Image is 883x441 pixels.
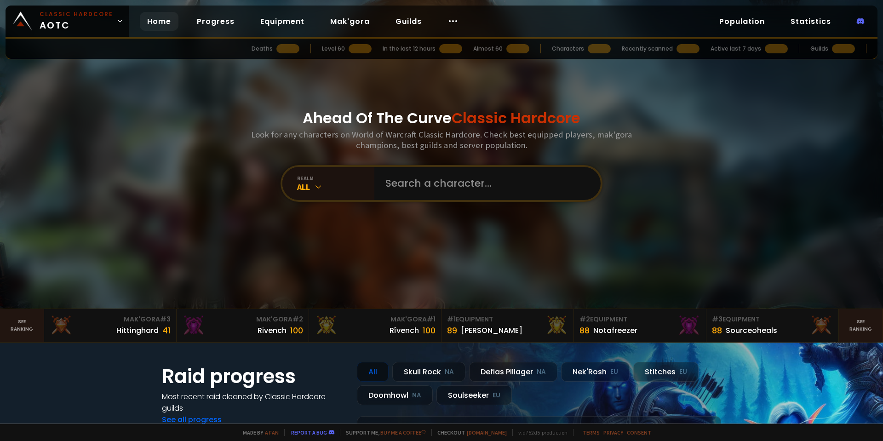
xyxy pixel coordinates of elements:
a: Statistics [783,12,838,31]
small: NA [412,391,421,400]
a: [DOMAIN_NAME] [467,429,507,436]
div: Sourceoheals [726,325,777,336]
a: Mak'Gora#3Hittinghard41 [44,309,177,342]
div: 88 [712,324,722,337]
a: Seeranking [839,309,883,342]
span: # 2 [579,315,590,324]
div: 41 [162,324,171,337]
div: Active last 7 days [711,45,761,53]
a: Terms [583,429,600,436]
div: Rivench [258,325,287,336]
a: Guilds [388,12,429,31]
div: Rîvench [390,325,419,336]
div: Mak'Gora [315,315,436,324]
span: # 3 [712,315,722,324]
div: Soulseeker [436,385,512,405]
div: realm [297,175,374,182]
a: Progress [189,12,242,31]
a: Consent [627,429,651,436]
span: # 1 [427,315,436,324]
div: Doomhowl [357,385,433,405]
small: EU [610,367,618,377]
div: Skull Rock [392,362,465,382]
div: 88 [579,324,590,337]
div: Almost 60 [473,45,503,53]
a: Classic HardcoreAOTC [6,6,129,37]
span: # 2 [292,315,303,324]
h1: Ahead Of The Curve [303,107,580,129]
a: Mak'Gora#1Rîvench100 [309,309,441,342]
div: All [297,182,374,192]
div: Guilds [810,45,828,53]
a: #2Equipment88Notafreezer [574,309,706,342]
div: In the last 12 hours [383,45,436,53]
small: NA [537,367,546,377]
a: Home [140,12,178,31]
div: Defias Pillager [469,362,557,382]
a: Mak'Gora#2Rivench100 [177,309,309,342]
span: AOTC [40,10,113,32]
span: Checkout [431,429,507,436]
h1: Raid progress [162,362,346,391]
a: Mak'gora [323,12,377,31]
div: Hittinghard [116,325,159,336]
div: 100 [290,324,303,337]
span: # 3 [160,315,171,324]
a: Equipment [253,12,312,31]
span: Classic Hardcore [452,108,580,128]
div: Mak'Gora [182,315,303,324]
div: Notafreezer [593,325,637,336]
small: EU [493,391,500,400]
small: EU [679,367,687,377]
div: Mak'Gora [50,315,171,324]
a: Report a bug [291,429,327,436]
span: # 1 [447,315,456,324]
input: Search a character... [380,167,590,200]
h3: Look for any characters on World of Warcraft Classic Hardcore. Check best equipped players, mak'g... [247,129,636,150]
a: a fan [265,429,279,436]
div: Equipment [712,315,833,324]
div: Level 60 [322,45,345,53]
span: v. d752d5 - production [512,429,568,436]
div: All [357,362,389,382]
div: 89 [447,324,457,337]
a: #3Equipment88Sourceoheals [706,309,839,342]
a: See all progress [162,414,222,425]
div: 100 [423,324,436,337]
div: [PERSON_NAME] [461,325,522,336]
small: Classic Hardcore [40,10,113,18]
div: Characters [552,45,584,53]
span: Made by [237,429,279,436]
h4: Most recent raid cleaned by Classic Hardcore guilds [162,391,346,414]
span: Support me, [340,429,426,436]
div: Equipment [579,315,700,324]
small: NA [445,367,454,377]
a: #1Equipment89[PERSON_NAME] [441,309,574,342]
div: Equipment [447,315,568,324]
a: a month agozgpetri on godDefias Pillager8 /90 [357,416,721,441]
div: Nek'Rosh [561,362,630,382]
div: Stitches [633,362,699,382]
a: Privacy [603,429,623,436]
div: Recently scanned [622,45,673,53]
a: Population [712,12,772,31]
div: Deaths [252,45,273,53]
a: Buy me a coffee [380,429,426,436]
